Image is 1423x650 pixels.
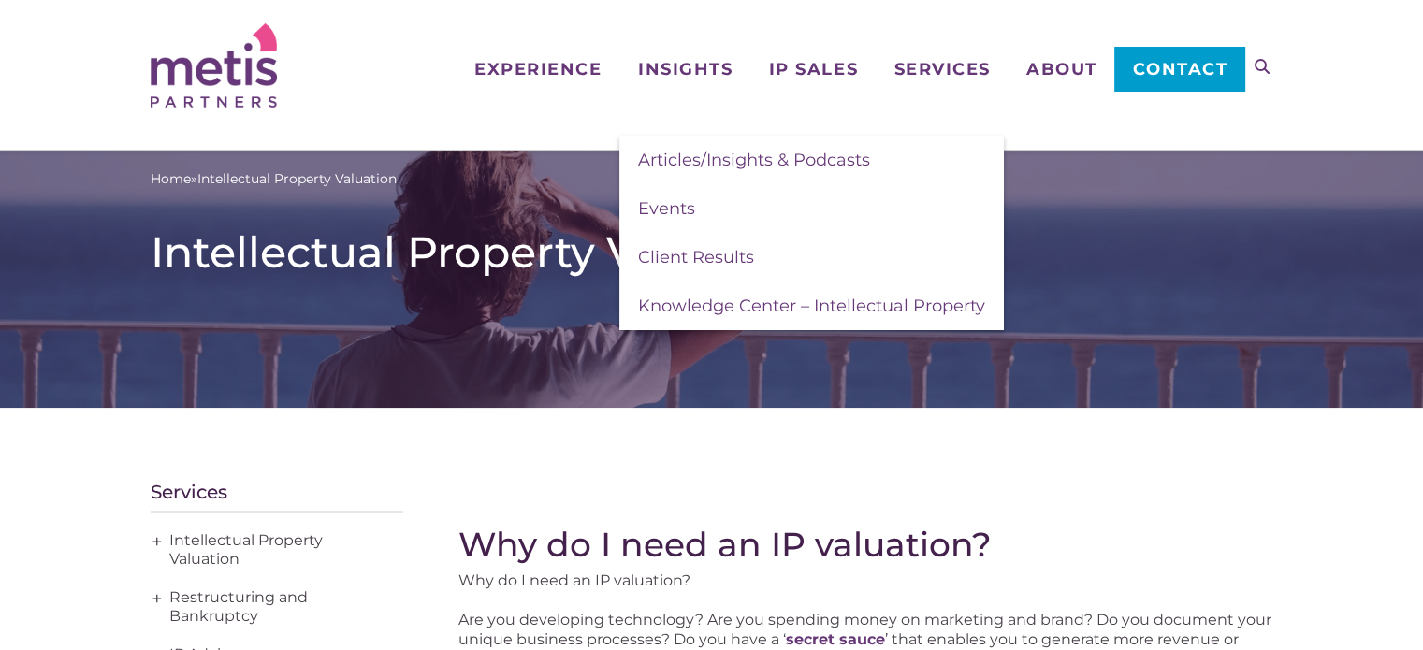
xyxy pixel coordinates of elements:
[151,483,403,513] h4: Services
[638,296,985,316] span: Knowledge Center – Intellectual Property
[638,198,695,219] span: Events
[786,630,885,648] a: secret sauce
[619,282,1004,330] a: Knowledge Center – Intellectual Property
[1114,47,1244,92] a: Contact
[1026,61,1097,78] span: About
[458,525,1272,564] h2: Why do I need an IP valuation?
[638,247,754,267] span: Client Results
[151,169,397,189] span: »
[769,61,858,78] span: IP Sales
[619,136,1004,184] a: Articles/Insights & Podcasts
[458,571,1272,590] p: Why do I need an IP valuation?
[474,61,602,78] span: Experience
[147,580,167,617] span: +
[197,169,397,189] span: Intellectual Property Valuation
[151,226,1273,279] h1: Intellectual Property Valuation
[619,233,1004,282] a: Client Results
[151,579,403,636] a: Restructuring and Bankruptcy
[1133,61,1227,78] span: Contact
[151,522,403,579] a: Intellectual Property Valuation
[638,150,870,170] span: Articles/Insights & Podcasts
[147,523,167,560] span: +
[893,61,990,78] span: Services
[151,169,191,189] a: Home
[619,184,1004,233] a: Events
[151,23,277,108] img: Metis Partners
[638,61,733,78] span: Insights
